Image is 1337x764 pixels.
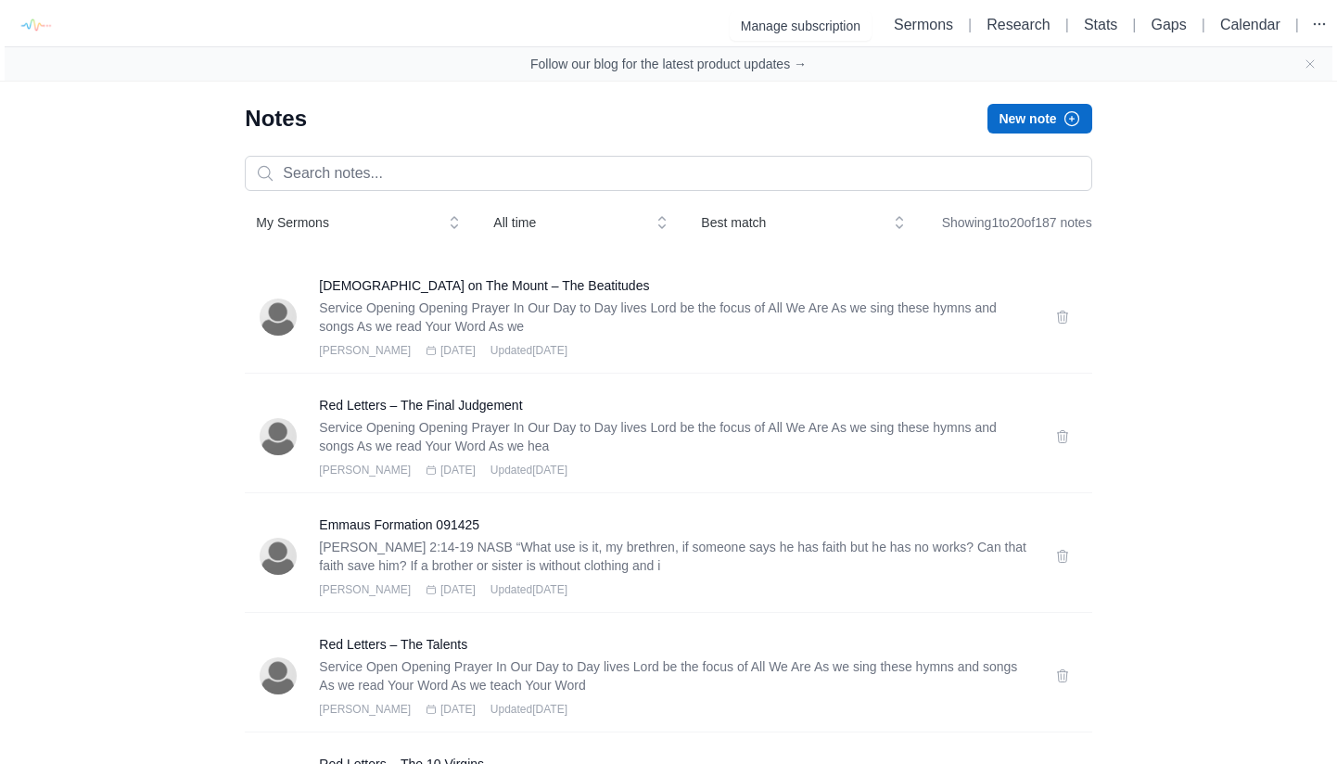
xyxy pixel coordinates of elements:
[319,516,1032,534] a: Emmaus Formation 091425
[440,702,476,717] span: [DATE]
[987,17,1050,32] a: Research
[987,104,1091,134] button: New note
[482,206,679,239] button: All time
[690,206,916,239] button: Best match
[1084,17,1117,32] a: Stats
[1288,14,1306,36] li: |
[256,213,434,232] span: My Sermons
[319,538,1032,575] p: [PERSON_NAME] 2:14-19 NASB “What use is it, my brethren, if someone says he has faith but he has ...
[319,463,411,477] span: [PERSON_NAME]
[319,635,1032,654] a: Red Letters – The Talents
[260,299,297,336] img: Jack Mason
[1194,14,1213,36] li: |
[245,156,1091,191] input: Search notes...
[440,343,476,358] span: [DATE]
[1303,57,1318,71] button: Close banner
[260,418,297,455] img: Jack Mason
[319,582,411,597] span: [PERSON_NAME]
[1058,14,1076,36] li: |
[490,582,567,597] span: Updated [DATE]
[319,276,1032,295] a: [DEMOGRAPHIC_DATA] on The Mount – The Beatitudes
[319,657,1032,694] p: Service Open Opening Prayer In Our Day to Day lives Lord be the focus of All We Are As we sing th...
[701,213,879,232] span: Best match
[260,538,297,575] img: Jack Mason
[942,206,1092,239] div: Showing 1 to 20 of 187 notes
[530,55,807,73] a: Follow our blog for the latest product updates →
[730,11,872,41] button: Manage subscription
[894,17,953,32] a: Sermons
[493,213,642,232] span: All time
[1152,17,1187,32] a: Gaps
[319,702,411,717] span: [PERSON_NAME]
[961,14,979,36] li: |
[260,657,297,694] img: Jack Mason
[319,299,1032,336] p: Service Opening Opening Prayer In Our Day to Day lives Lord be the focus of All We Are As we sing...
[319,396,1032,414] a: Red Letters – The Final Judgement
[319,343,411,358] span: [PERSON_NAME]
[1220,17,1280,32] a: Calendar
[490,463,567,477] span: Updated [DATE]
[319,418,1032,455] p: Service Opening Opening Prayer In Our Day to Day lives Lord be the focus of All We Are As we sing...
[245,206,471,239] button: My Sermons
[440,582,476,597] span: [DATE]
[245,104,307,134] h1: Notes
[490,702,567,717] span: Updated [DATE]
[14,5,56,46] img: logo
[440,463,476,477] span: [DATE]
[490,343,567,358] span: Updated [DATE]
[1125,14,1143,36] li: |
